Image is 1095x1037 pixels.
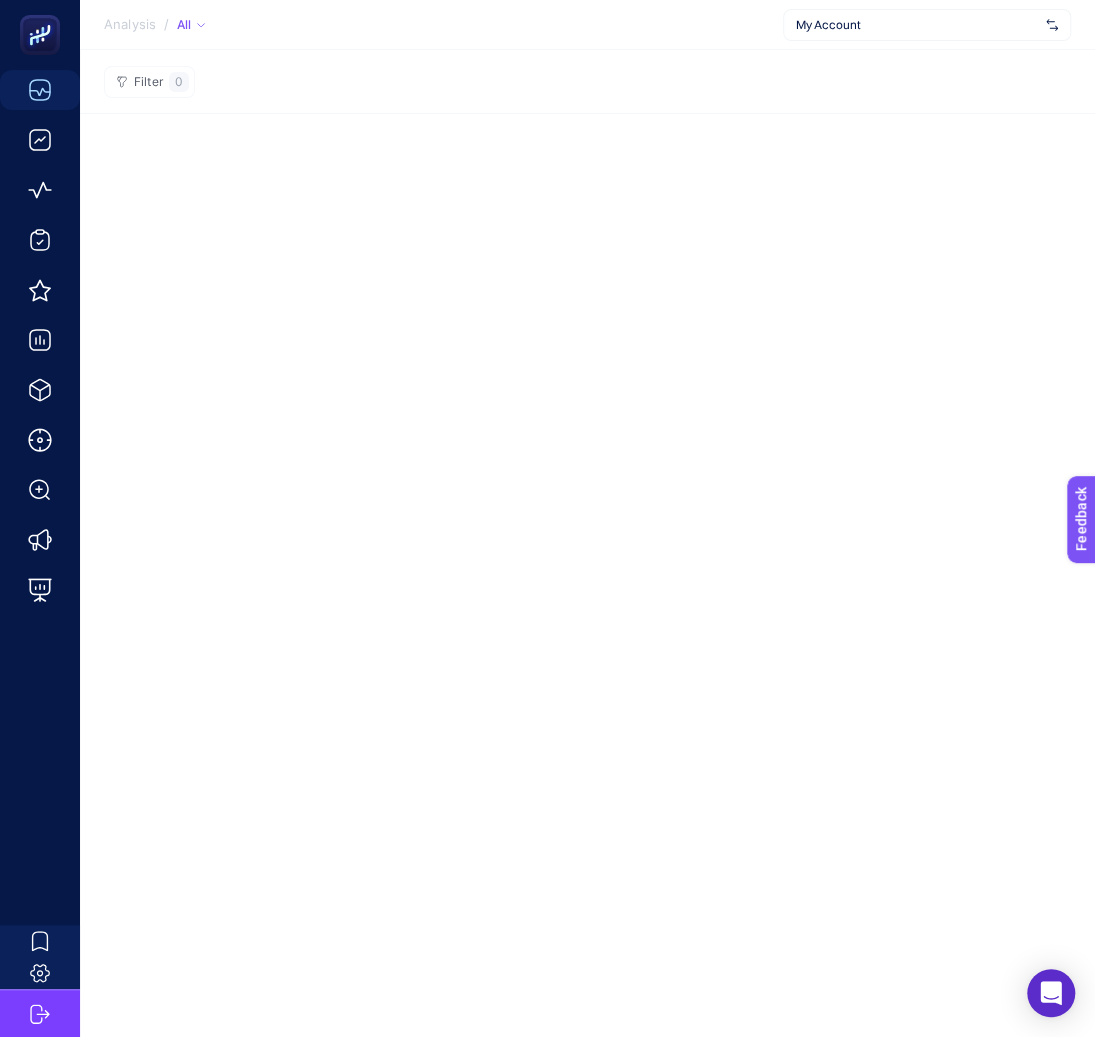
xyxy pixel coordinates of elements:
span: Feedback [12,6,76,22]
button: Filter0 [104,66,195,98]
span: My Account [796,17,1038,33]
img: svg%3e [1046,15,1058,35]
span: 0 [175,74,183,90]
span: Filter [134,75,163,90]
div: All [177,17,205,33]
div: Open Intercom Messenger [1027,969,1075,1017]
span: / [164,16,169,32]
span: Analysis [104,17,156,33]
